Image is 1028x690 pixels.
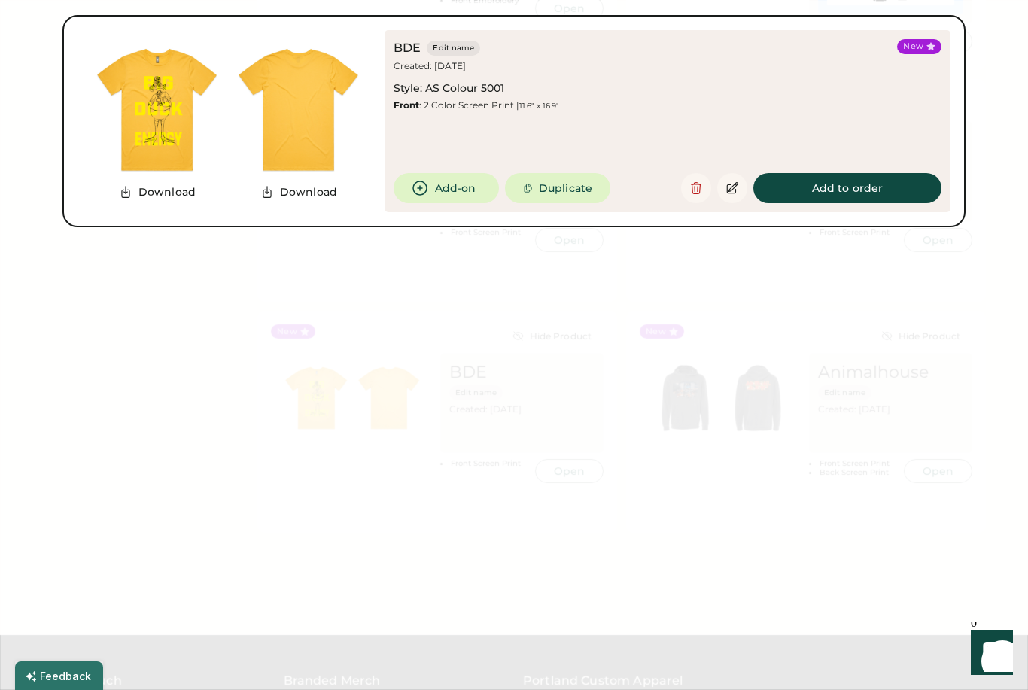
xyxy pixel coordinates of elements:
[394,60,469,72] div: Created: [DATE]
[394,99,559,111] div: : 2 Color Screen Print |
[87,39,228,181] img: generate-image
[957,622,1021,687] iframe: Front Chat
[110,181,205,203] button: Download
[228,39,370,181] img: generate-image
[394,39,421,57] div: BDE
[394,173,499,203] button: Add-on
[251,181,346,203] button: Download
[394,81,504,96] div: Style: AS Colour 5001
[505,173,610,203] button: Duplicate
[394,99,419,111] strong: Front
[519,101,559,111] font: 11.6" x 16.9"
[717,173,747,203] button: Edit this saved product
[681,173,711,203] button: Delete this saved product
[753,173,941,203] button: Add to order
[903,41,923,53] div: New
[427,41,480,56] button: Edit name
